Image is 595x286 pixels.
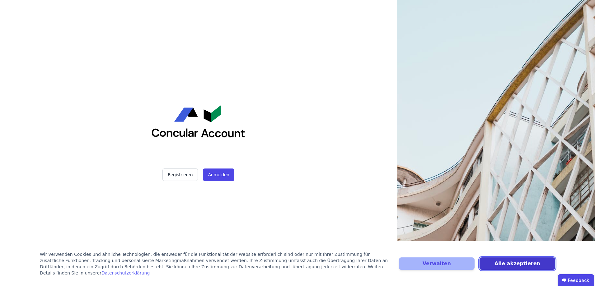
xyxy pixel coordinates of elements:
a: Datenschutzerklärung [101,270,150,275]
button: Registrieren [162,168,198,181]
button: Alle akzeptieren [480,257,555,270]
div: Wir verwenden Cookies und ähnliche Technologien, die entweder für die Funktionalität der Website ... [40,251,391,276]
button: Verwalten [399,257,475,270]
img: Concular [152,105,245,137]
button: Anmelden [203,168,234,181]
